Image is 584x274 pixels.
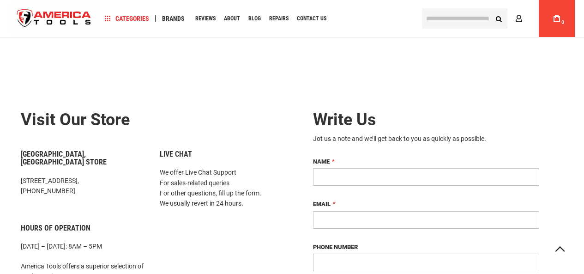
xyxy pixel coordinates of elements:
span: Blog [248,16,261,21]
a: Contact Us [293,12,331,25]
span: Email [313,201,331,207]
p: [STREET_ADDRESS], [PHONE_NUMBER] [21,176,146,196]
span: 0 [561,20,564,25]
span: Write Us [313,110,376,129]
p: We offer Live Chat Support For sales-related queries For other questions, fill up the form. We us... [160,167,285,209]
h6: [GEOGRAPHIC_DATA], [GEOGRAPHIC_DATA] Store [21,150,146,166]
h6: Live Chat [160,150,285,158]
p: [DATE] – [DATE]: 8AM – 5PM [21,241,146,251]
a: store logo [9,1,99,36]
a: Brands [158,12,189,25]
div: Jot us a note and we’ll get back to you as quickly as possible. [313,134,539,143]
a: About [220,12,244,25]
button: Search [490,10,507,27]
span: Repairs [269,16,289,21]
span: Contact Us [297,16,326,21]
span: About [224,16,240,21]
span: Reviews [195,16,216,21]
span: Name [313,158,330,165]
span: Phone Number [313,244,358,250]
a: Categories [101,12,153,25]
a: Blog [244,12,265,25]
span: Categories [105,15,149,22]
h6: Hours of Operation [21,224,146,232]
a: Reviews [191,12,220,25]
img: America Tools [9,1,99,36]
h2: Visit our store [21,111,285,129]
a: Repairs [265,12,293,25]
span: Brands [162,15,185,22]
